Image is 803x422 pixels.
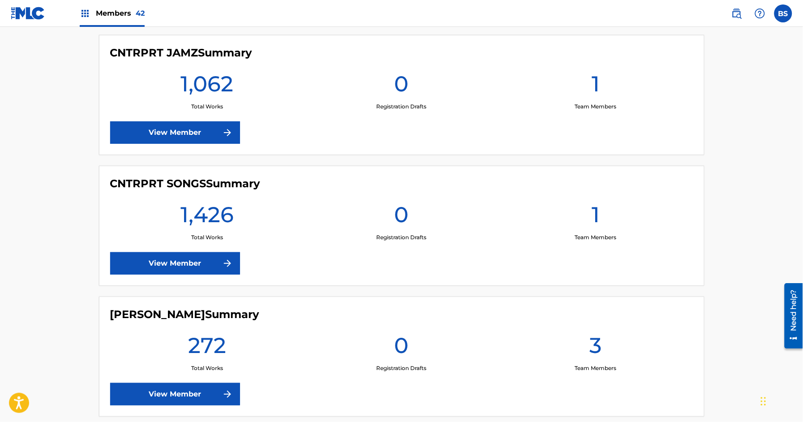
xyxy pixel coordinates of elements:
[110,252,240,275] a: View Member
[755,8,765,19] img: help
[110,46,252,60] h4: CNTRPRT JAMZ
[592,70,600,103] h1: 1
[188,332,226,364] h1: 272
[592,201,600,233] h1: 1
[774,4,792,22] div: User Menu
[180,70,233,103] h1: 1,062
[110,121,240,144] a: View Member
[758,379,803,422] iframe: Chat Widget
[110,383,240,405] a: View Member
[222,258,233,269] img: f7272a7cc735f4ea7f67.svg
[180,201,234,233] h1: 1,426
[728,4,746,22] a: Public Search
[191,103,223,111] p: Total Works
[376,103,426,111] p: Registration Drafts
[80,8,90,19] img: Top Rightsholders
[110,308,259,321] h4: CORY QUINTARD
[191,233,223,241] p: Total Works
[731,8,742,19] img: search
[394,70,408,103] h1: 0
[222,389,233,400] img: f7272a7cc735f4ea7f67.svg
[222,127,233,138] img: f7272a7cc735f4ea7f67.svg
[110,177,260,190] h4: CNTRPRT SONGS
[778,280,803,352] iframe: Resource Center
[96,8,145,18] span: Members
[376,233,426,241] p: Registration Drafts
[575,103,617,111] p: Team Members
[376,364,426,372] p: Registration Drafts
[751,4,769,22] div: Help
[590,332,602,364] h1: 3
[191,364,223,372] p: Total Works
[575,233,617,241] p: Team Members
[136,9,145,17] span: 42
[761,388,766,415] div: Drag
[394,201,408,233] h1: 0
[575,364,617,372] p: Team Members
[11,7,45,20] img: MLC Logo
[394,332,408,364] h1: 0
